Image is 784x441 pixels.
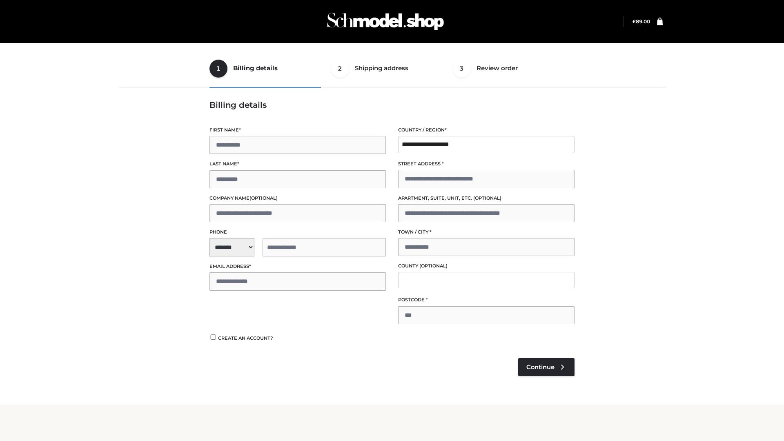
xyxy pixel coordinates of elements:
[324,5,447,38] img: Schmodel Admin 964
[633,18,650,24] a: £89.00
[209,263,386,270] label: Email address
[518,358,575,376] a: Continue
[633,18,650,24] bdi: 89.00
[209,160,386,168] label: Last name
[398,194,575,202] label: Apartment, suite, unit, etc.
[209,228,386,236] label: Phone
[398,296,575,304] label: Postcode
[419,263,448,269] span: (optional)
[249,195,278,201] span: (optional)
[209,334,217,340] input: Create an account?
[633,18,636,24] span: £
[398,262,575,270] label: County
[473,195,501,201] span: (optional)
[209,194,386,202] label: Company name
[398,126,575,134] label: Country / Region
[209,126,386,134] label: First name
[398,228,575,236] label: Town / City
[526,363,555,371] span: Continue
[218,335,273,341] span: Create an account?
[398,160,575,168] label: Street address
[209,100,575,110] h3: Billing details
